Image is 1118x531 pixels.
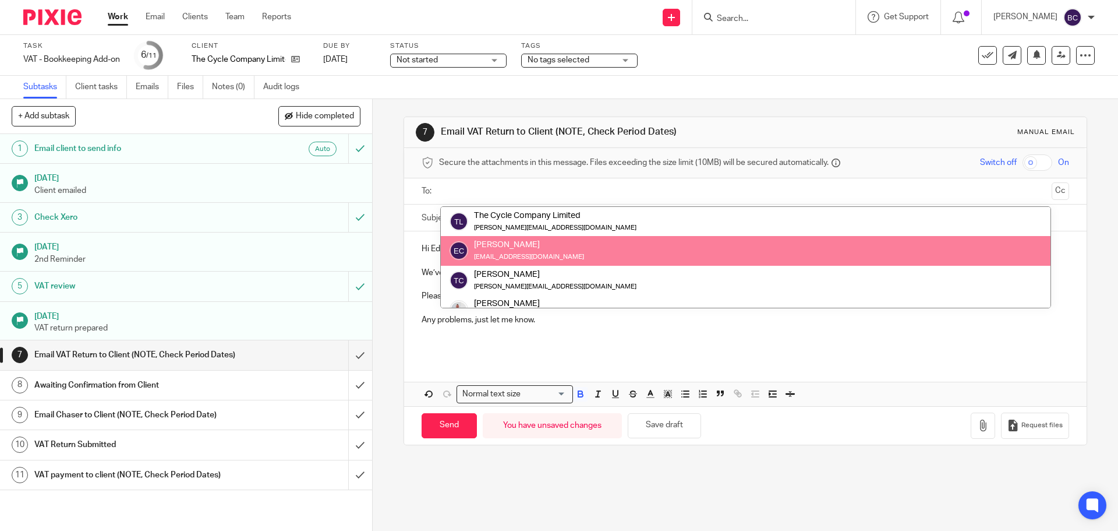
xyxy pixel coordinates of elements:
h1: VAT review [34,277,236,295]
small: [EMAIL_ADDRESS][DOMAIN_NAME] [474,254,584,260]
h1: VAT payment to client (NOTE, Check Period Dates) [34,466,236,484]
button: Save draft [628,413,701,438]
div: [PERSON_NAME] [474,268,636,280]
h1: [DATE] [34,308,360,322]
img: svg%3E [450,271,468,290]
p: [PERSON_NAME] [993,11,1057,23]
div: [PERSON_NAME] [474,239,584,251]
img: svg%3E [1063,8,1082,27]
h1: Check Xero [34,209,236,226]
span: [DATE] [323,55,348,64]
label: Tags [521,41,638,51]
button: + Add subtask [12,106,76,126]
button: Request files [1001,413,1069,439]
span: No tags selected [528,56,589,64]
span: Request files [1021,421,1063,430]
p: Any problems, just let me know. [422,314,1069,326]
a: Reports [262,11,291,23]
a: Clients [182,11,208,23]
label: Status [390,41,507,51]
h1: Awaiting Confirmation from Client [34,377,236,394]
p: Client emailed [34,185,360,196]
small: [PERSON_NAME][EMAIL_ADDRESS][DOMAIN_NAME] [474,224,636,231]
div: 9 [12,407,28,423]
input: Send [422,413,477,438]
a: Team [225,11,245,23]
p: We’ve calculated your VAT Return for the period ending [DATE] and the amount due to HM Revenue & ... [422,267,1069,279]
h1: Email Chaser to Client (NOTE, Check Period Date) [34,406,236,424]
p: VAT return prepared [34,322,360,334]
h1: Email VAT Return to Client (NOTE, Check Period Dates) [34,346,236,364]
span: Hide completed [296,112,354,121]
button: Cc [1052,182,1069,200]
div: Manual email [1017,128,1075,137]
button: Hide completed [278,106,360,126]
span: Normal text size [459,388,523,400]
div: 8 [12,377,28,393]
a: Client tasks [75,76,127,99]
h1: [DATE] [34,238,360,253]
div: Search for option [457,385,573,403]
input: Search [716,14,820,24]
label: To: [422,185,434,197]
div: The Cycle Company Limited [474,210,636,221]
a: Subtasks [23,76,66,99]
a: Email [146,11,165,23]
img: smiley%20circle%20sean.png [450,300,468,319]
a: Work [108,11,128,23]
h1: Email VAT Return to Client (NOTE, Check Period Dates) [441,126,770,138]
span: On [1058,157,1069,168]
span: Get Support [884,13,929,21]
img: Pixie [23,9,82,25]
label: Due by [323,41,376,51]
a: Files [177,76,203,99]
div: 5 [12,278,28,294]
div: You have unsaved changes [483,413,622,438]
label: Task [23,41,120,51]
p: Hi Ed, [422,243,1069,255]
p: Please let us know by reply that you’re happy with this and you’re OK for us to submit it online.... [422,290,1069,302]
h1: VAT Return Submitted [34,436,236,453]
a: Audit logs [263,76,308,99]
div: 1 [12,140,28,157]
label: Client [192,41,309,51]
div: 7 [416,123,434,142]
h1: Email client to send info [34,140,236,157]
img: svg%3E [450,241,468,260]
input: Search for option [524,388,566,400]
span: Not started [397,56,438,64]
h1: [DATE] [34,170,360,184]
p: The Cycle Company Limited [192,54,285,65]
a: Notes (0) [212,76,254,99]
small: /11 [146,52,157,59]
div: VAT - Bookkeeping Add-on [23,54,120,65]
div: 6 [141,48,157,62]
small: [PERSON_NAME][EMAIL_ADDRESS][DOMAIN_NAME] [474,283,636,290]
span: Switch off [980,157,1017,168]
label: Subject: [422,212,452,224]
p: 2nd Reminder [34,254,360,265]
span: Secure the attachments in this message. Files exceeding the size limit (10MB) will be secured aut... [439,157,829,168]
img: svg%3E [450,212,468,231]
a: Emails [136,76,168,99]
div: 7 [12,347,28,363]
div: 11 [12,467,28,483]
div: Auto [309,142,337,156]
div: 3 [12,209,28,226]
div: [PERSON_NAME] [474,298,636,310]
div: 10 [12,437,28,453]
